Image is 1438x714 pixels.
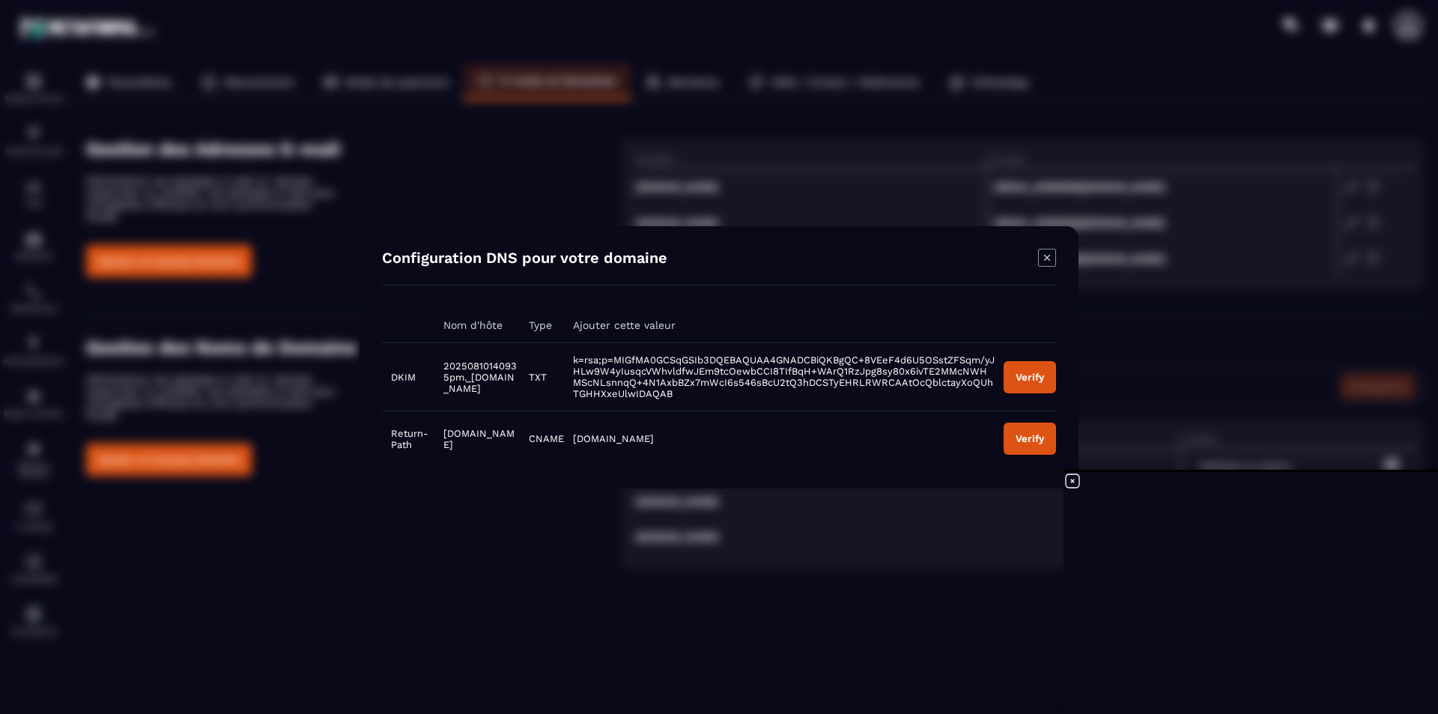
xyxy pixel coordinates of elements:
[564,308,995,343] th: Ajouter cette valeur
[382,249,667,270] h4: Configuration DNS pour votre domaine
[382,342,434,411] td: DKIM
[382,411,434,466] td: Return-Path
[573,354,995,399] span: k=rsa;p=MIGfMA0GCSqGSIb3DQEBAQUAA4GNADCBiQKBgQC+8VEeF4d6U5OSstZFSqm/yJHLw9W4yIusqcVWhvldfwJEm9tcO...
[1016,371,1044,382] div: Verify
[1004,360,1056,393] button: Verify
[443,427,515,450] span: [DOMAIN_NAME]
[573,433,654,444] span: [DOMAIN_NAME]
[443,360,517,393] span: 20250810140935pm._[DOMAIN_NAME]
[1004,423,1056,455] button: Verify
[520,308,564,343] th: Type
[520,342,564,411] td: TXT
[1016,433,1044,444] div: Verify
[434,308,519,343] th: Nom d'hôte
[520,411,564,466] td: CNAME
